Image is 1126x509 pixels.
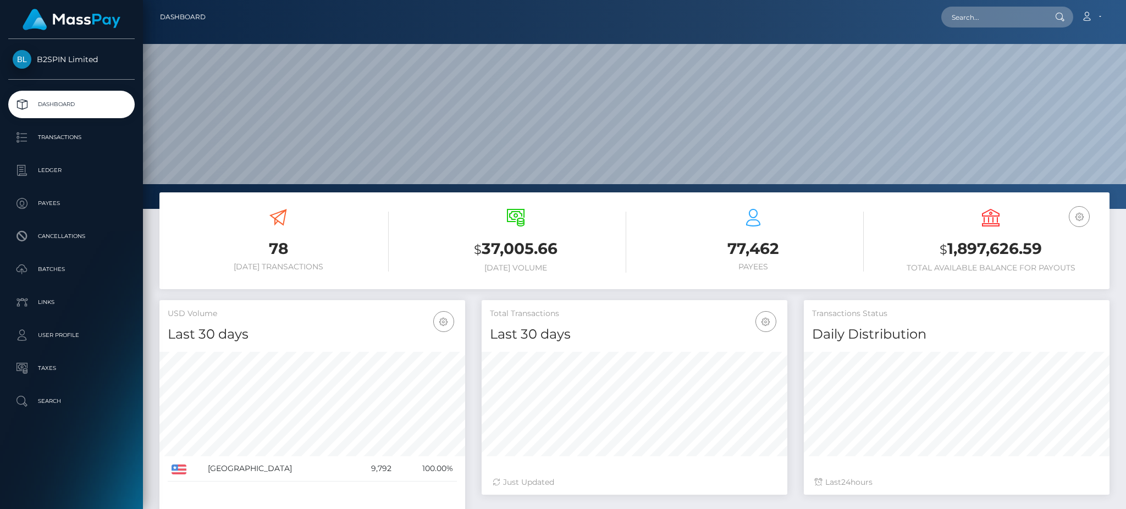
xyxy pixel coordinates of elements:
[405,263,626,273] h6: [DATE] Volume
[941,7,1045,27] input: Search...
[13,195,130,212] p: Payees
[13,294,130,311] p: Links
[880,238,1101,261] h3: 1,897,626.59
[643,262,864,272] h6: Payees
[940,242,947,257] small: $
[13,327,130,344] p: User Profile
[490,308,779,319] h5: Total Transactions
[812,308,1101,319] h5: Transactions Status
[880,263,1101,273] h6: Total Available Balance for Payouts
[160,5,206,29] a: Dashboard
[13,96,130,113] p: Dashboard
[8,388,135,415] a: Search
[13,228,130,245] p: Cancellations
[351,456,396,482] td: 9,792
[13,162,130,179] p: Ledger
[815,477,1099,488] div: Last hours
[8,54,135,64] span: B2SPIN Limited
[168,238,389,259] h3: 78
[13,261,130,278] p: Batches
[643,238,864,259] h3: 77,462
[8,157,135,184] a: Ledger
[8,124,135,151] a: Transactions
[168,262,389,272] h6: [DATE] Transactions
[13,50,31,69] img: B2SPIN Limited
[8,355,135,382] a: Taxes
[8,322,135,349] a: User Profile
[8,223,135,250] a: Cancellations
[204,456,351,482] td: [GEOGRAPHIC_DATA]
[168,308,457,319] h5: USD Volume
[490,325,779,344] h4: Last 30 days
[812,325,1101,344] h4: Daily Distribution
[405,238,626,261] h3: 37,005.66
[13,360,130,377] p: Taxes
[474,242,482,257] small: $
[395,456,457,482] td: 100.00%
[13,129,130,146] p: Transactions
[8,289,135,316] a: Links
[8,190,135,217] a: Payees
[493,477,776,488] div: Just Updated
[841,477,851,487] span: 24
[8,91,135,118] a: Dashboard
[8,256,135,283] a: Batches
[172,464,186,474] img: US.png
[168,325,457,344] h4: Last 30 days
[13,393,130,410] p: Search
[23,9,120,30] img: MassPay Logo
